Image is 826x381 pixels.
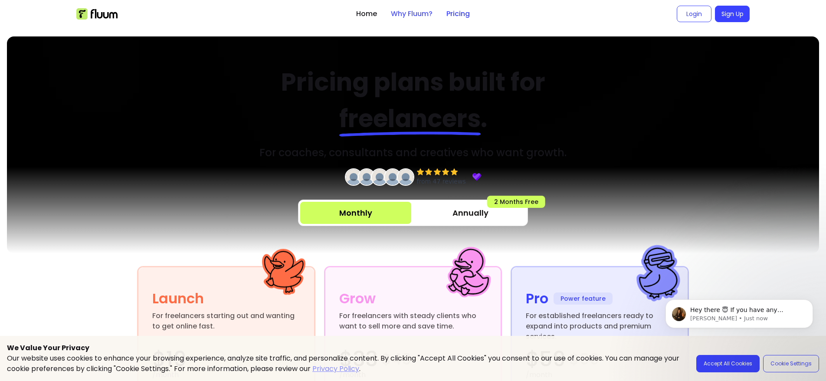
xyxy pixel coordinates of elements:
span: Annually [452,207,488,219]
span: 2 Months Free [487,196,545,208]
a: Sign Up [715,6,750,22]
a: Home [356,9,377,19]
div: For freelancers starting out and wanting to get online fast. [152,311,300,332]
a: Privacy Policy [312,364,359,374]
div: Monthly [339,207,372,219]
h2: Pricing plans built for . [220,64,606,137]
div: For freelancers with steady clients who want to sell more and save time. [339,311,487,332]
a: Why Fluum? [391,9,433,19]
a: Pricing [446,9,470,19]
span: freelancers [339,102,481,136]
iframe: Intercom notifications message [652,281,826,377]
div: Launch [152,288,204,309]
h3: For coaches, consultants and creatives who want growth. [259,146,567,160]
span: Power feature [554,292,613,305]
div: Grow [339,288,376,309]
div: For established freelancers ready to expand into products and premium services. [526,311,674,332]
a: Login [677,6,711,22]
p: Our website uses cookies to enhance your browsing experience, analyze site traffic, and personali... [7,353,686,374]
img: Fluum Logo [76,8,118,20]
div: Pro [526,288,548,309]
p: We Value Your Privacy [7,343,819,353]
